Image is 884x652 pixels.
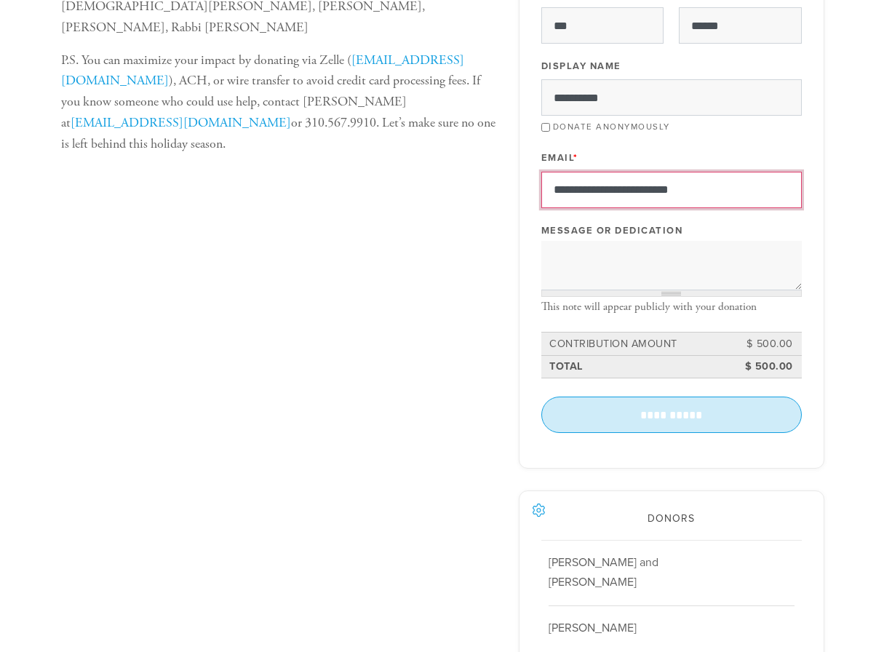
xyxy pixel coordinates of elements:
[573,152,578,164] span: This field is required.
[553,122,670,132] label: Donate Anonymously
[71,114,291,131] a: [EMAIL_ADDRESS][DOMAIN_NAME]
[549,621,637,635] span: [PERSON_NAME]
[541,151,578,164] label: Email
[61,50,496,155] p: P.S. You can maximize your impact by donating via Zelle ( ), ACH, or wire transfer to avoid credi...
[541,513,802,525] h2: Donors
[541,60,621,73] label: Display Name
[549,555,658,589] span: [PERSON_NAME] and [PERSON_NAME]
[547,357,730,377] td: Total
[547,334,730,354] td: Contribution Amount
[730,334,795,354] td: $ 500.00
[541,224,683,237] label: Message or dedication
[541,301,802,314] div: This note will appear publicly with your donation
[730,357,795,377] td: $ 500.00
